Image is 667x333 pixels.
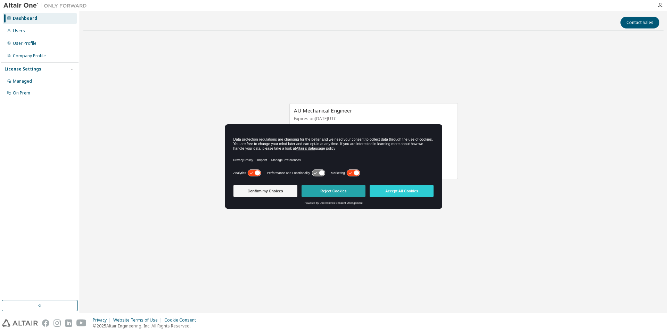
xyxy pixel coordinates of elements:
div: Company Profile [13,53,46,59]
div: Privacy [93,317,113,323]
img: instagram.svg [53,319,61,327]
div: Dashboard [13,16,37,21]
img: Altair One [3,2,90,9]
span: AU Mechanical Engineer [294,107,352,114]
p: Expires on [DATE] UTC [294,116,452,122]
p: © 2025 Altair Engineering, Inc. All Rights Reserved. [93,323,200,329]
img: linkedin.svg [65,319,72,327]
div: Website Terms of Use [113,317,164,323]
img: facebook.svg [42,319,49,327]
img: youtube.svg [76,319,87,327]
div: Users [13,28,25,34]
button: Contact Sales [620,17,659,28]
div: Cookie Consent [164,317,200,323]
div: Managed [13,78,32,84]
div: User Profile [13,41,36,46]
img: altair_logo.svg [2,319,38,327]
div: License Settings [5,66,41,72]
div: On Prem [13,90,30,96]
